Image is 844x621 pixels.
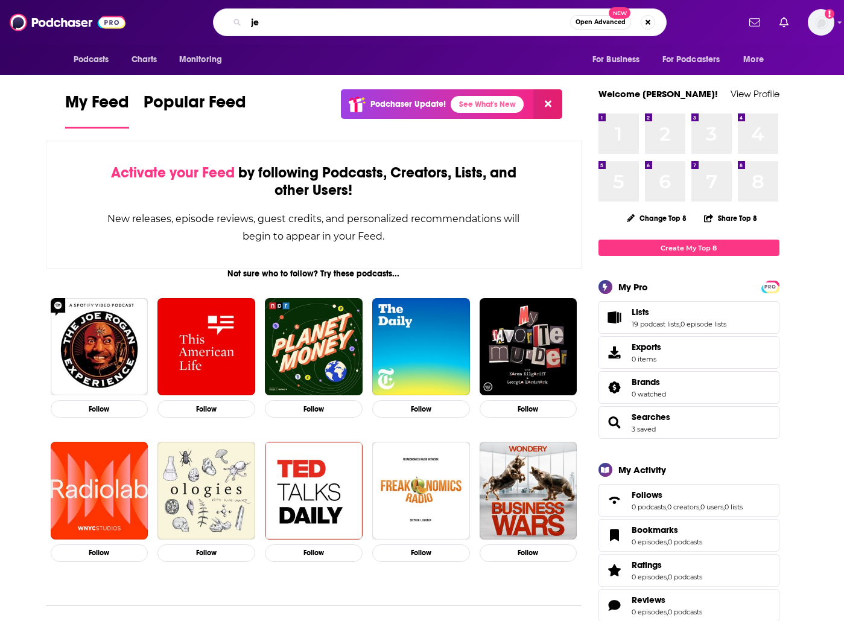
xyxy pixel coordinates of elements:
span: , [723,503,725,511]
a: 0 episodes [632,538,667,546]
button: Share Top 8 [703,206,758,230]
img: Freakonomics Radio [372,442,470,540]
div: New releases, episode reviews, guest credits, and personalized recommendations will begin to appe... [107,210,521,245]
a: Lists [632,307,726,317]
span: Bookmarks [632,524,678,535]
button: Follow [480,544,577,562]
a: Follows [632,489,743,500]
span: For Business [592,51,640,68]
div: by following Podcasts, Creators, Lists, and other Users! [107,164,521,199]
span: My Feed [65,92,129,119]
a: See What's New [451,96,524,113]
div: Not sure who to follow? Try these podcasts... [46,269,582,279]
input: Search podcasts, credits, & more... [246,13,570,32]
span: Exports [632,342,661,352]
a: Show notifications dropdown [775,12,793,33]
a: 0 creators [667,503,699,511]
span: Brands [598,371,779,404]
a: Show notifications dropdown [744,12,765,33]
span: Lists [632,307,649,317]
button: open menu [655,48,738,71]
button: Show profile menu [808,9,834,36]
svg: Add a profile image [825,9,834,19]
span: Exports [603,344,627,361]
button: open menu [65,48,125,71]
span: Ratings [598,554,779,587]
button: Follow [157,400,255,418]
span: Follows [598,484,779,517]
img: Business Wars [480,442,577,540]
div: My Pro [618,281,648,293]
a: Lists [603,309,627,326]
img: This American Life [157,298,255,396]
span: Activate your Feed [111,164,235,182]
span: More [743,51,764,68]
a: Brands [632,377,666,387]
div: Search podcasts, credits, & more... [213,8,667,36]
img: Radiolab [51,442,148,540]
img: My Favorite Murder with Karen Kilgariff and Georgia Hardstark [480,298,577,396]
button: Follow [157,544,255,562]
a: Searches [632,412,670,422]
a: Brands [603,379,627,396]
a: 0 podcasts [632,503,666,511]
a: Exports [598,336,779,369]
span: , [666,503,667,511]
span: Ratings [632,559,662,570]
a: The Daily [372,298,470,396]
a: Ratings [603,562,627,579]
a: 0 users [700,503,723,511]
button: Follow [480,400,577,418]
span: For Podcasters [662,51,720,68]
span: , [667,608,668,616]
button: Change Top 8 [620,211,694,226]
a: Ologies with Alie Ward [157,442,255,540]
a: 0 watched [632,390,666,398]
a: Reviews [603,597,627,614]
img: The Joe Rogan Experience [51,298,148,396]
button: Follow [265,544,363,562]
span: Reviews [632,594,665,605]
a: 0 podcasts [668,538,702,546]
button: Follow [265,400,363,418]
span: Monitoring [179,51,222,68]
a: Create My Top 8 [598,240,779,256]
span: Charts [132,51,157,68]
span: Brands [632,377,660,387]
button: Follow [51,544,148,562]
a: PRO [763,282,778,291]
span: Searches [598,406,779,439]
a: 3 saved [632,425,656,433]
button: Follow [51,400,148,418]
a: Popular Feed [144,92,246,129]
span: Popular Feed [144,92,246,119]
a: 0 episodes [632,608,667,616]
button: open menu [735,48,779,71]
img: User Profile [808,9,834,36]
a: 0 podcasts [668,608,702,616]
span: , [699,503,700,511]
img: Podchaser - Follow, Share and Rate Podcasts [10,11,125,34]
a: Planet Money [265,298,363,396]
a: Bookmarks [632,524,702,535]
span: Bookmarks [598,519,779,552]
a: 0 episodes [632,573,667,581]
button: Follow [372,544,470,562]
img: TED Talks Daily [265,442,363,540]
span: , [679,320,681,328]
button: Open AdvancedNew [570,15,631,30]
a: 0 episode lists [681,320,726,328]
span: Logged in as traviswinkler [808,9,834,36]
span: Lists [598,301,779,334]
a: Follows [603,492,627,509]
button: open menu [171,48,238,71]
